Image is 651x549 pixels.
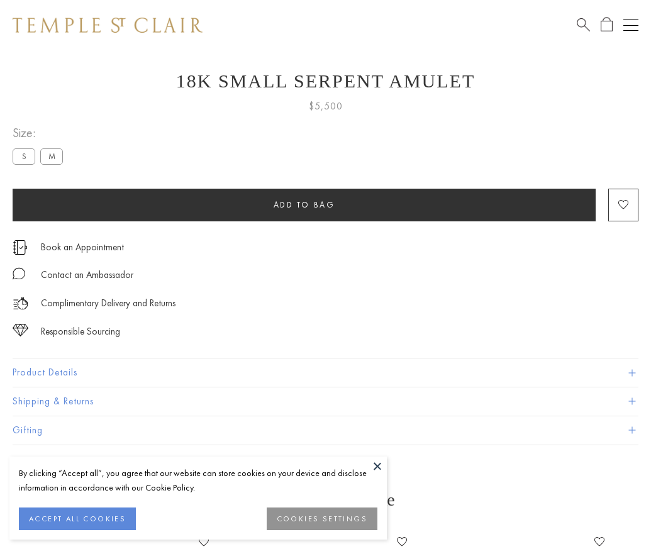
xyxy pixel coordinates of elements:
[13,324,28,336] img: icon_sourcing.svg
[41,324,120,340] div: Responsible Sourcing
[13,387,638,416] button: Shipping & Returns
[41,296,175,311] p: Complimentary Delivery and Returns
[40,148,63,164] label: M
[309,98,343,114] span: $5,500
[13,148,35,164] label: S
[577,17,590,33] a: Search
[267,507,377,530] button: COOKIES SETTINGS
[41,267,133,283] div: Contact an Ambassador
[13,240,28,255] img: icon_appointment.svg
[13,296,28,311] img: icon_delivery.svg
[623,18,638,33] button: Open navigation
[13,123,68,143] span: Size:
[13,189,596,221] button: Add to bag
[13,358,638,387] button: Product Details
[13,267,25,280] img: MessageIcon-01_2.svg
[601,17,613,33] a: Open Shopping Bag
[19,466,377,495] div: By clicking “Accept all”, you agree that our website can store cookies on your device and disclos...
[13,70,638,92] h1: 18K Small Serpent Amulet
[274,199,335,210] span: Add to bag
[13,416,638,445] button: Gifting
[41,240,124,254] a: Book an Appointment
[13,18,203,33] img: Temple St. Clair
[19,507,136,530] button: ACCEPT ALL COOKIES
